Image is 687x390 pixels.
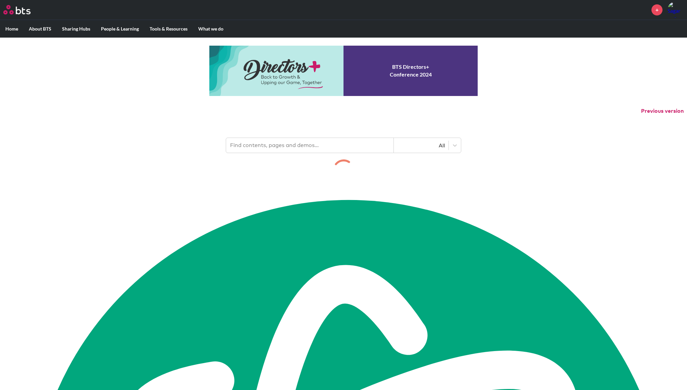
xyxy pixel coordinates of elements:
img: BTS Logo [3,5,31,14]
label: People & Learning [96,20,144,38]
div: All [397,142,445,149]
input: Find contents, pages and demos... [226,138,394,153]
label: About BTS [23,20,57,38]
a: + [651,4,663,15]
label: What we do [193,20,229,38]
label: Tools & Resources [144,20,193,38]
button: Previous version [641,107,684,115]
img: Sagar Bansal [668,2,684,18]
a: Go home [3,5,43,14]
label: Sharing Hubs [57,20,96,38]
a: Conference 2024 [209,46,478,96]
a: Profile [668,2,684,18]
